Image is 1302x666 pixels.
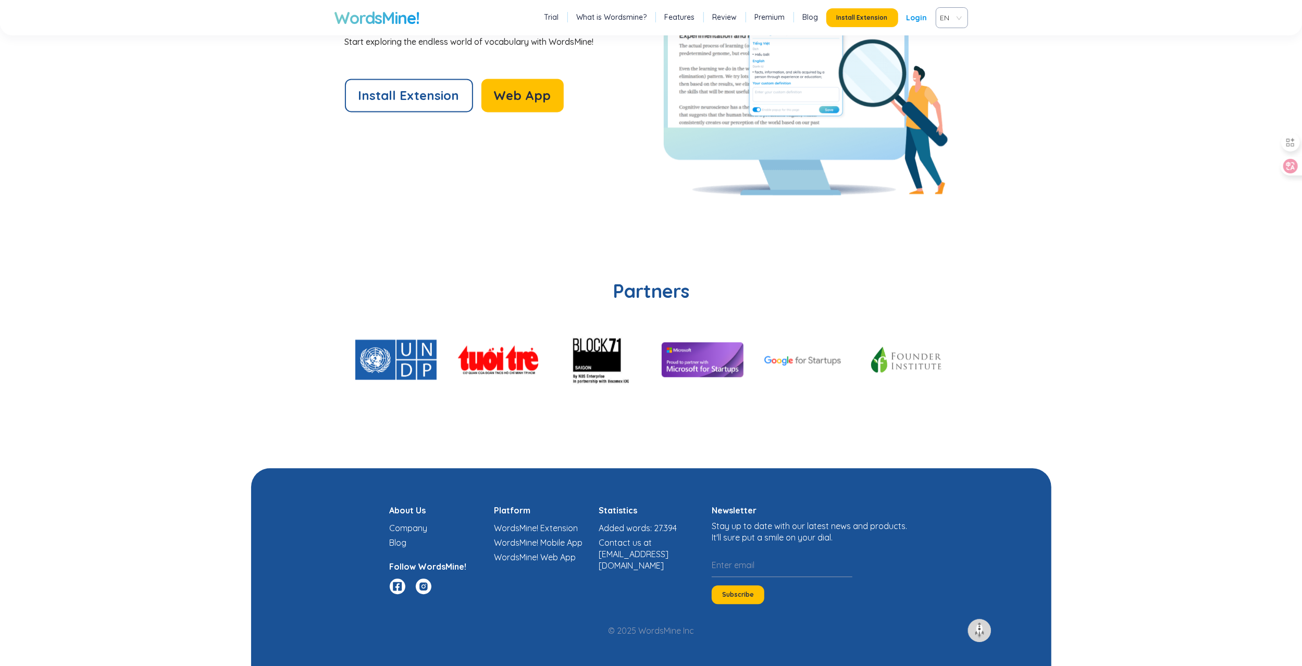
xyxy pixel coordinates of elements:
img: Founder Institute [866,343,948,376]
a: Review [713,12,737,22]
button: Install Extension [345,79,473,112]
button: Web App [481,79,564,112]
h2: Partners [334,279,968,304]
a: WordsMine! Mobile App [494,537,582,548]
stickly-highlight: Features [665,12,695,22]
div: Stay up to date with our latest news and products. It'll sure put a smile on your dial. [712,520,913,543]
a: Premium [755,12,785,22]
h4: Statistics [599,505,703,516]
button: Subscribe [712,585,764,604]
span: Install Extension [358,87,460,104]
span: Web App [494,87,551,104]
a: Trial [544,12,559,22]
a: WordsMine! Extension [494,523,578,533]
h4: Follow WordsMine! [390,561,494,572]
a: What is Wordsmine? [577,12,647,22]
a: Company [390,523,428,533]
img: TuoiTre [457,345,539,374]
h4: Platform [494,505,599,516]
span: Install Extension [837,14,888,22]
img: Microsoft [662,342,743,377]
img: Block71 [560,319,641,400]
h4: About Us [390,505,494,516]
a: Blog [803,12,819,22]
div: Start exploring the endless world of vocabulary with WordsMine! [345,36,651,47]
span: Subscribe [722,590,754,599]
div: © 2025 WordsMine Inc [334,625,968,636]
span: EN [940,10,959,26]
a: Contact us at [EMAIL_ADDRESS][DOMAIN_NAME] [599,537,668,571]
img: UNDP [355,340,437,380]
input: Enter email [712,554,852,577]
button: Install Extension [826,8,898,27]
a: WordsMine! Web App [494,552,576,562]
a: Added words: 27.394 [599,523,677,533]
img: Google [764,356,846,366]
a: WordsMine! [334,7,419,28]
a: Blog [390,537,407,548]
a: Features [665,12,695,22]
h4: Newsletter [712,505,913,516]
img: to top [971,622,988,639]
a: Login [907,8,927,27]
